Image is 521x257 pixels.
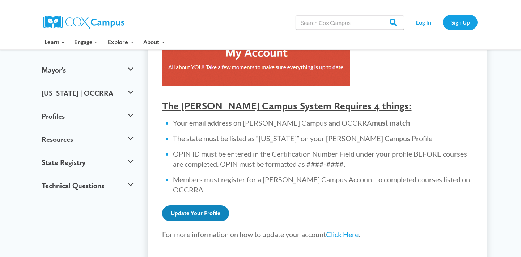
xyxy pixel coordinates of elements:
span: The [PERSON_NAME] Campus System Requires 4 things: [162,100,412,112]
button: Child menu of About [139,34,170,49]
button: Child menu of Engage [70,34,103,49]
button: State Registry [38,151,137,174]
button: Technical Questions [38,174,137,197]
button: Resources [38,128,137,151]
a: Click Here [326,230,359,239]
button: Profiles [38,105,137,128]
button: Child menu of Explore [103,34,139,49]
nav: Primary Navigation [40,34,169,49]
button: [US_STATE] | OCCRRA [38,82,137,105]
img: Cox Campus [43,16,124,29]
button: Mayor's [38,58,137,82]
li: The state must be listed as “[US_STATE]” on your [PERSON_NAME] Campus Profile [173,133,473,143]
a: Sign Up [443,15,478,30]
input: Search Cox Campus [296,15,404,30]
button: Child menu of Learn [40,34,70,49]
li: Members must register for a [PERSON_NAME] Campus Account to completed courses listed on OCCRRA [173,174,473,195]
p: For more information on how to update your account . [162,228,473,240]
a: Log In [408,15,439,30]
li: Your email address on [PERSON_NAME] Campus and OCCRRA [173,118,473,128]
li: OPIN ID must be entered in the Certification Number Field under your profile BEFORE courses are c... [173,149,473,169]
a: Update Your Profile [162,205,229,221]
strong: must match [372,118,410,127]
nav: Secondary Navigation [408,15,478,30]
